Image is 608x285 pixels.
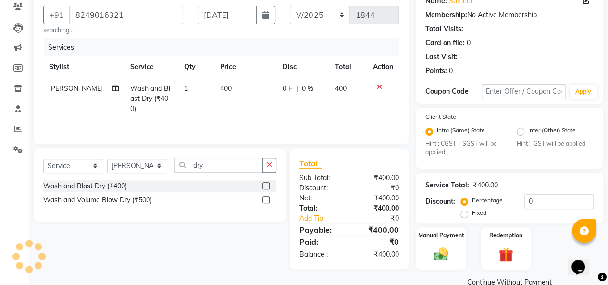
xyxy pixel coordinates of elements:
div: ₹400.00 [349,224,406,235]
label: Inter (Other) State [528,126,576,137]
span: 1 [184,84,188,93]
div: Wash and Volume Blow Dry (₹500) [43,195,152,205]
div: Balance : [292,249,349,260]
span: | [296,84,298,94]
div: ₹400.00 [473,180,498,190]
div: Discount: [425,197,455,207]
span: 0 % [302,84,313,94]
div: Total Visits: [425,24,463,34]
label: Redemption [489,231,522,240]
div: Discount: [292,183,349,193]
div: Points: [425,66,447,76]
div: - [459,52,462,62]
div: ₹0 [359,213,406,223]
small: searching... [43,26,183,35]
label: Manual Payment [418,231,464,240]
input: Search by Name/Mobile/Email/Code [69,6,183,24]
div: Sub Total: [292,173,349,183]
img: _gift.svg [494,246,518,263]
div: ₹0 [349,236,406,248]
input: Search or Scan [174,158,263,173]
div: Wash and Blast Dry (₹400) [43,181,127,191]
th: Price [214,56,277,78]
th: Disc [277,56,329,78]
th: Total [329,56,367,78]
button: +91 [43,6,70,24]
div: Payable: [292,224,349,235]
label: Percentage [472,196,503,205]
div: Services [44,38,406,56]
div: Paid: [292,236,349,248]
div: 0 [467,38,471,48]
div: Total: [292,203,349,213]
small: Hint : IGST will be applied [517,139,594,148]
img: _cash.svg [429,246,453,262]
div: Card on file: [425,38,465,48]
div: ₹400.00 [349,203,406,213]
div: Coupon Code [425,87,482,97]
span: 400 [335,84,346,93]
label: Fixed [472,209,486,217]
div: Last Visit: [425,52,458,62]
span: 400 [220,84,232,93]
div: No Active Membership [425,10,594,20]
div: Membership: [425,10,467,20]
div: ₹400.00 [349,249,406,260]
div: ₹400.00 [349,193,406,203]
span: [PERSON_NAME] [49,84,103,93]
label: Client State [425,112,456,121]
label: Intra (Same) State [437,126,485,137]
th: Stylist [43,56,124,78]
div: Net: [292,193,349,203]
a: Add Tip [292,213,359,223]
div: 0 [449,66,453,76]
div: Service Total: [425,180,469,190]
iframe: chat widget [568,247,598,275]
input: Enter Offer / Coupon Code [482,84,566,99]
div: ₹400.00 [349,173,406,183]
span: Total [299,159,322,169]
th: Action [367,56,399,78]
span: 0 F [283,84,292,94]
div: ₹0 [349,183,406,193]
span: Wash and Blast Dry (₹400) [130,84,170,113]
th: Service [124,56,178,78]
small: Hint : CGST + SGST will be applied [425,139,502,157]
button: Apply [570,85,597,99]
th: Qty [178,56,214,78]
